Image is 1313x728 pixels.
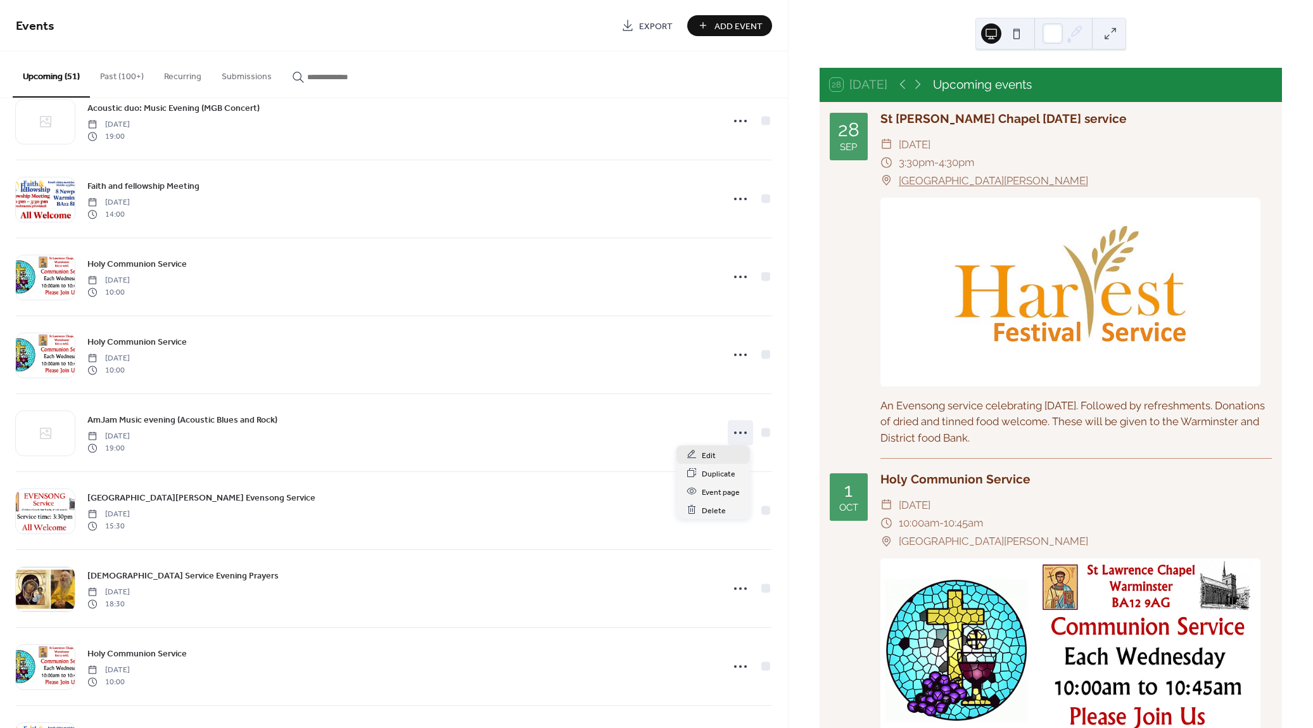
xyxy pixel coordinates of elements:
[87,442,130,454] span: 19:00
[154,51,212,96] button: Recurring
[702,504,726,517] span: Delete
[87,101,260,115] a: Acoustic duo: Music Evening (MGB Concert)
[87,648,187,661] span: Holy Communion Service
[880,496,892,514] div: ​
[87,646,187,661] a: Holy Communion Service
[899,136,930,154] span: [DATE]
[612,15,682,36] a: Export
[840,143,857,152] div: Sep
[899,532,1088,551] span: [GEOGRAPHIC_DATA][PERSON_NAME]
[939,153,974,172] span: 4:30pm
[13,51,90,98] button: Upcoming (51)
[702,485,740,499] span: Event page
[702,467,735,480] span: Duplicate
[87,336,187,349] span: Holy Communion Service
[87,275,130,286] span: [DATE]
[87,570,279,583] span: [DEMOGRAPHIC_DATA] Service Evening Prayers
[87,414,277,427] span: AmJam Music evening (Acoustic Blues and Rock)
[212,51,282,96] button: Submissions
[87,490,315,505] a: [GEOGRAPHIC_DATA][PERSON_NAME] Evensong Service
[90,51,154,96] button: Past (100+)
[87,587,130,598] span: [DATE]
[899,153,934,172] span: 3:30pm
[87,598,130,610] span: 18:30
[87,131,130,142] span: 19:00
[87,258,187,271] span: Holy Communion Service
[933,75,1032,94] div: Upcoming events
[87,431,130,442] span: [DATE]
[880,398,1272,446] div: An Evensong service celebrating [DATE]. Followed by refreshments. Donations of dried and tinned f...
[87,180,200,193] span: Faith and fellowship Meeting
[87,364,130,376] span: 10:00
[16,14,54,39] span: Events
[87,102,260,115] span: Acoustic duo: Music Evening (MGB Concert)
[87,197,130,208] span: [DATE]
[880,110,1272,128] div: St [PERSON_NAME] Chapel [DATE] service
[934,153,939,172] span: -
[87,286,130,298] span: 10:00
[639,20,673,33] span: Export
[687,15,772,36] button: Add Event
[87,412,277,427] a: AmJam Music evening (Acoustic Blues and Rock)
[880,153,892,172] div: ​
[839,503,858,513] div: Oct
[899,496,930,514] span: [DATE]
[87,568,279,583] a: [DEMOGRAPHIC_DATA] Service Evening Prayers
[939,514,944,532] span: -
[87,335,187,349] a: Holy Communion Service
[880,172,892,190] div: ​
[880,470,1272,489] div: Holy Communion Service
[87,353,130,364] span: [DATE]
[87,520,130,532] span: 15:30
[87,257,187,271] a: Holy Communion Service
[87,509,130,520] span: [DATE]
[87,676,130,687] span: 10:00
[844,481,853,500] div: 1
[87,492,315,505] span: [GEOGRAPHIC_DATA][PERSON_NAME] Evensong Service
[880,514,892,532] div: ​
[714,20,763,33] span: Add Event
[880,136,892,154] div: ​
[838,120,859,139] div: 28
[944,514,983,532] span: 10:45am
[899,514,939,532] span: 10:00am
[702,449,716,462] span: Edit
[87,208,130,220] span: 14:00
[87,665,130,676] span: [DATE]
[880,532,892,551] div: ​
[87,179,200,193] a: Faith and fellowship Meeting
[899,172,1088,190] a: [GEOGRAPHIC_DATA][PERSON_NAME]
[87,119,130,131] span: [DATE]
